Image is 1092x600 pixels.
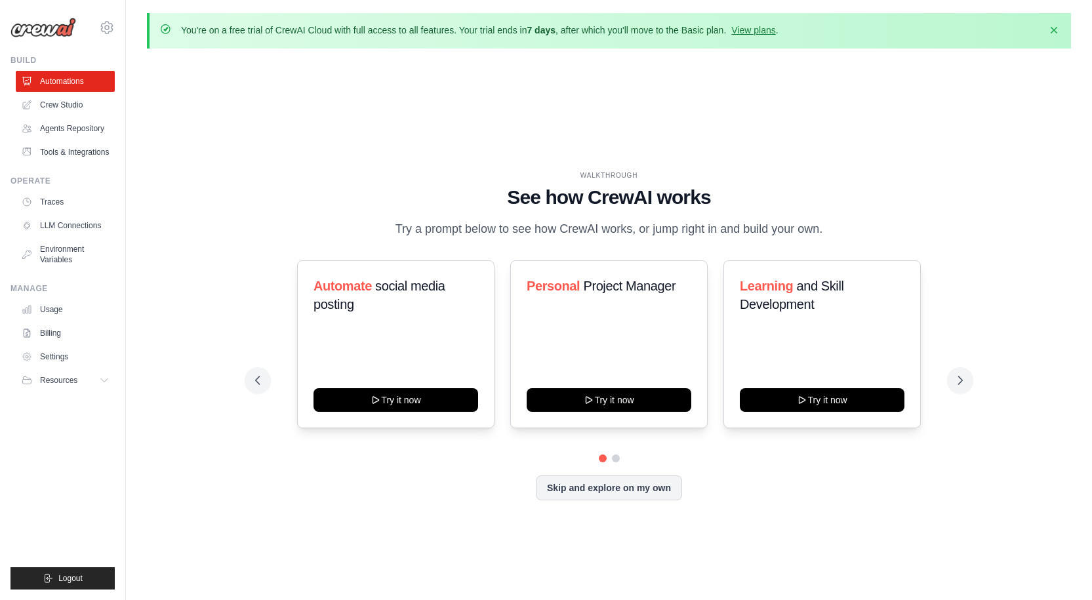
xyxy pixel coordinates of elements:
a: Agents Repository [16,118,115,139]
div: WALKTHROUGH [255,170,963,180]
button: Try it now [527,388,691,412]
a: Usage [16,299,115,320]
span: Automate [313,279,372,293]
a: LLM Connections [16,215,115,236]
div: Build [10,55,115,66]
div: Operate [10,176,115,186]
span: and Skill Development [740,279,843,311]
strong: 7 days [527,25,556,35]
button: Skip and explore on my own [536,475,682,500]
a: Tools & Integrations [16,142,115,163]
button: Try it now [313,388,478,412]
a: Environment Variables [16,239,115,270]
a: Settings [16,346,115,367]
span: social media posting [313,279,445,311]
a: Crew Studio [16,94,115,115]
a: Traces [16,191,115,212]
span: Learning [740,279,793,293]
p: You're on a free trial of CrewAI Cloud with full access to all features. Your trial ends in , aft... [181,24,779,37]
img: Logo [10,18,76,37]
button: Resources [16,370,115,391]
h1: See how CrewAI works [255,186,963,209]
span: Personal [527,279,580,293]
span: Resources [40,375,77,386]
button: Logout [10,567,115,590]
a: Automations [16,71,115,92]
div: Manage [10,283,115,294]
a: View plans [731,25,775,35]
a: Billing [16,323,115,344]
span: Project Manager [583,279,676,293]
span: Logout [58,573,83,584]
button: Try it now [740,388,904,412]
p: Try a prompt below to see how CrewAI works, or jump right in and build your own. [389,220,830,239]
